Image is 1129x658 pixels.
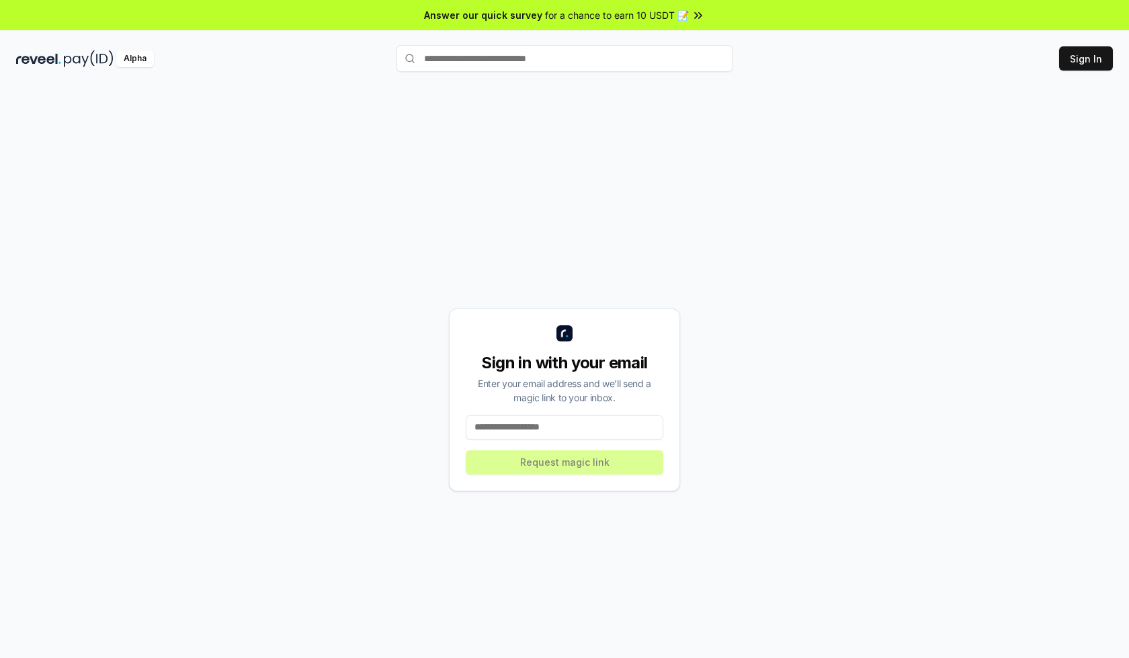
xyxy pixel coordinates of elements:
[1059,46,1113,71] button: Sign In
[466,376,663,405] div: Enter your email address and we’ll send a magic link to your inbox.
[466,352,663,374] div: Sign in with your email
[545,8,689,22] span: for a chance to earn 10 USDT 📝
[16,50,61,67] img: reveel_dark
[424,8,542,22] span: Answer our quick survey
[556,325,573,341] img: logo_small
[64,50,114,67] img: pay_id
[116,50,154,67] div: Alpha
